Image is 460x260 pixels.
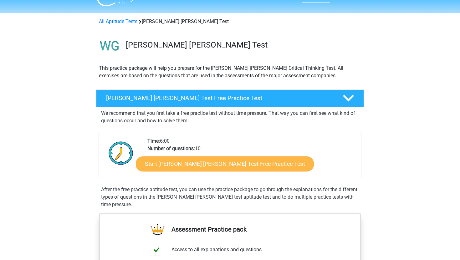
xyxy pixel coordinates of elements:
h4: [PERSON_NAME] [PERSON_NAME] Test Free Practice Test [106,94,333,102]
p: We recommend that you first take a free practice test without time pressure. That way you can fir... [101,110,359,125]
img: watson glaser test [96,33,123,59]
b: Time: [147,138,160,144]
h3: [PERSON_NAME] [PERSON_NAME] Test [126,40,359,50]
a: All Aptitude Tests [99,18,137,24]
div: 6:00 10 [143,137,361,178]
img: Clock [105,137,137,169]
p: This practice package will help you prepare for the [PERSON_NAME] [PERSON_NAME] Critical Thinking... [99,64,361,79]
div: After the free practice aptitude test, you can use the practice package to go through the explana... [99,186,361,208]
a: [PERSON_NAME] [PERSON_NAME] Test Free Practice Test [94,89,366,107]
a: Start [PERSON_NAME] [PERSON_NAME] Test Free Practice Test [136,156,314,171]
b: Number of questions: [147,145,195,151]
div: [PERSON_NAME] [PERSON_NAME] Test [96,18,364,25]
